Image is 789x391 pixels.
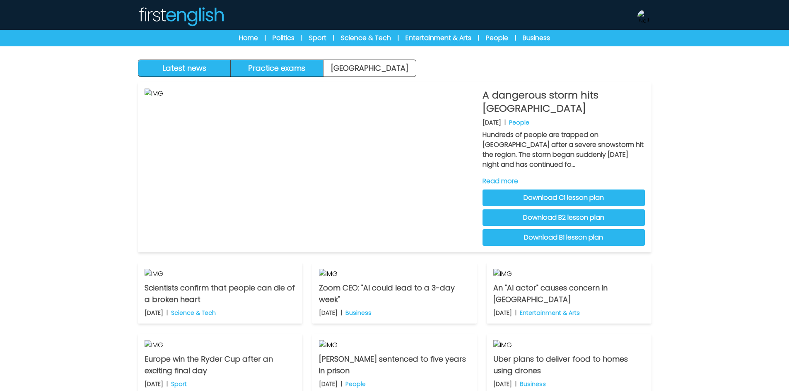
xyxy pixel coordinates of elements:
b: | [166,309,168,317]
p: Entertainment & Arts [520,309,580,317]
p: [DATE] [145,380,163,388]
span: | [478,34,479,42]
a: Read more [483,176,645,186]
img: IMG [145,89,476,246]
b: | [515,309,516,317]
a: Sport [309,33,326,43]
a: Download C1 lesson plan [483,190,645,206]
img: IMG [493,269,644,279]
b: | [504,118,506,127]
b: | [341,309,342,317]
a: IMG Zoom CEO: "AI could lead to a 3-day week" [DATE] | Business [312,262,477,324]
p: [DATE] [493,309,512,317]
p: Business [345,309,372,317]
img: IMG [319,340,470,350]
img: IMG [493,340,644,350]
a: Entertainment & Arts [405,33,471,43]
button: Latest news [138,60,231,77]
a: IMG Scientists confirm that people can die of a broken heart [DATE] | Science & Tech [138,262,302,324]
span: | [398,34,399,42]
p: An "AI actor" causes concern in [GEOGRAPHIC_DATA] [493,282,644,305]
p: People [345,380,366,388]
p: [DATE] [483,118,501,127]
p: Scientists confirm that people can die of a broken heart [145,282,296,305]
span: | [515,34,516,42]
p: People [509,118,529,127]
img: Logo [138,7,224,26]
p: [DATE] [145,309,163,317]
a: Science & Tech [341,33,391,43]
p: Europe win the Ryder Cup after an exciting final day [145,353,296,377]
span: | [265,34,266,42]
img: Neil Storey [637,10,651,23]
p: [DATE] [319,309,338,317]
a: [GEOGRAPHIC_DATA] [323,60,416,77]
span: | [333,34,334,42]
a: People [486,33,508,43]
p: [DATE] [493,380,512,388]
img: IMG [319,269,470,279]
img: IMG [145,269,296,279]
b: | [515,380,516,388]
a: Home [239,33,258,43]
img: IMG [145,340,296,350]
a: IMG An "AI actor" causes concern in [GEOGRAPHIC_DATA] [DATE] | Entertainment & Arts [487,262,651,324]
p: Zoom CEO: "AI could lead to a 3-day week" [319,282,470,305]
a: Download B1 lesson plan [483,229,645,246]
p: [PERSON_NAME] sentenced to five years in prison [319,353,470,377]
p: Uber plans to deliver food to homes using drones [493,353,644,377]
p: A dangerous storm hits [GEOGRAPHIC_DATA] [483,89,645,115]
p: Business [520,380,546,388]
b: | [166,380,168,388]
b: | [341,380,342,388]
a: Business [523,33,550,43]
p: Science & Tech [171,309,216,317]
p: [DATE] [319,380,338,388]
span: | [301,34,302,42]
p: Sport [171,380,187,388]
button: Practice exams [231,60,323,77]
p: Hundreds of people are trapped on [GEOGRAPHIC_DATA] after a severe snowstorm hit the region. The ... [483,130,645,170]
a: Politics [273,33,294,43]
a: Download B2 lesson plan [483,209,645,226]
